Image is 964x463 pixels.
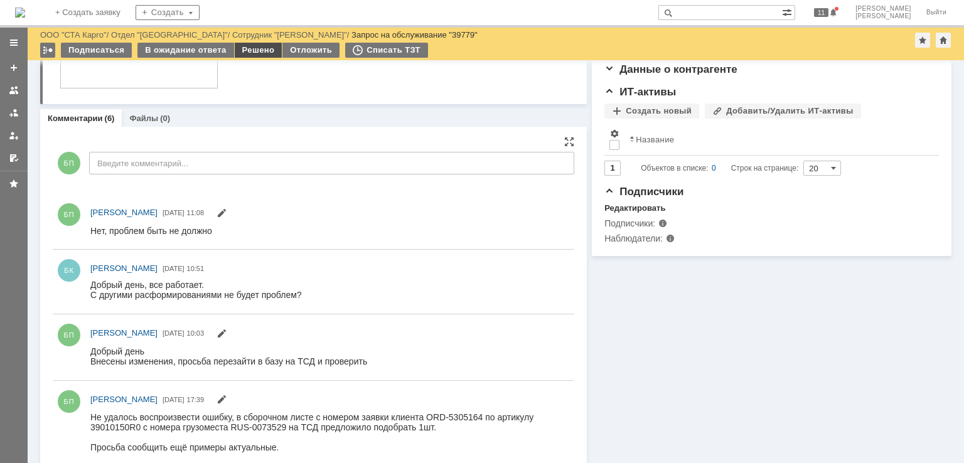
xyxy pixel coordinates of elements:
a: Отдел "[GEOGRAPHIC_DATA]" [111,30,228,40]
div: Сделать домашней страницей [936,33,951,48]
span: [PERSON_NAME] [90,263,158,273]
span: Настройки [609,129,619,139]
span: . [87,136,89,146]
div: (0) [160,114,170,123]
a: [PERSON_NAME] [90,327,158,339]
a: Создать заявку [4,58,24,78]
span: 17:39 [187,396,205,403]
div: / [232,30,351,40]
span: Руководитель склада [8,82,102,92]
a: ООО "СТА Карго" [40,30,107,40]
span: [PERSON_NAME] [90,208,158,217]
span: ru [89,136,97,146]
div: Добавить в избранное [915,33,930,48]
span: ИТ-активы [604,86,676,98]
span: [PERSON_NAME] [90,328,158,338]
div: / [40,30,111,40]
span: БП [58,152,80,174]
a: [PERSON_NAME] [90,262,158,275]
a: Комментарии [48,114,103,123]
span: [PERSON_NAME] [855,13,911,20]
span: [DATE] [163,329,185,337]
span: stacargo [8,136,87,146]
a: [PERSON_NAME] [90,393,158,406]
i: Строк на странице: [641,161,798,176]
span: . [35,136,37,146]
a: Мои заявки [4,125,24,146]
span: 11 [814,8,828,17]
a: Перейти на домашнюю страницу [15,8,25,18]
span: С уважением, [8,60,67,70]
span: Данные о контрагенте [604,63,737,75]
div: Название [636,135,674,144]
img: logo [15,8,25,18]
a: Сотрудник "[PERSON_NAME]" [232,30,347,40]
span: ОП г. [GEOGRAPHIC_DATA] [8,104,129,114]
span: ru [68,146,76,156]
span: 7(4852)637-120 вн. 1201 [63,114,167,124]
span: . [28,146,76,156]
span: www [8,146,28,156]
a: bubkin.k@ [8,136,51,146]
span: . [65,146,68,156]
span: Редактировать [217,330,227,340]
div: Подписчики: [604,218,731,228]
span: Сот. тел.: [PHONE_NUMBER] [8,125,140,135]
div: На всю страницу [564,137,574,147]
span: Редактировать [217,210,227,220]
span: [PERSON_NAME] [855,5,911,13]
a: [PERSON_NAME] [90,206,158,219]
a: Заявки на командах [4,80,24,100]
span: [PERSON_NAME] [8,71,92,82]
div: / [111,30,232,40]
span: 10:51 [187,265,205,272]
a: Файлы [129,114,158,123]
div: (6) [105,114,115,123]
div: 0 [712,161,716,176]
span: [PERSON_NAME] [90,395,158,404]
div: Запрос на обслуживание "39779" [351,30,478,40]
div: Редактировать [604,203,665,213]
span: stacargo [30,146,65,156]
span: 11:08 [187,209,205,216]
span: @ [42,136,51,146]
img: download [8,176,165,216]
a: Заявки в моей ответственности [4,103,24,123]
span: [DATE] [163,265,185,272]
span: Объектов в списке: [641,164,708,173]
span: ООО «СТА Карго» [8,93,87,103]
div: Наблюдатели: [604,233,731,243]
span: Подписчики [604,186,683,198]
a: Мои согласования [4,148,24,168]
a: stacargo.ru [30,146,76,156]
span: Расширенный поиск [782,6,795,18]
span: 10:03 [187,329,205,337]
div: Создать [136,5,200,20]
th: Название [624,124,929,156]
span: Оф. тел.: + [8,114,63,124]
span: [DATE] [163,209,185,216]
span: Редактировать [217,396,227,406]
span: [DATE] [163,396,185,403]
div: Работа с массовостью [40,43,55,58]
